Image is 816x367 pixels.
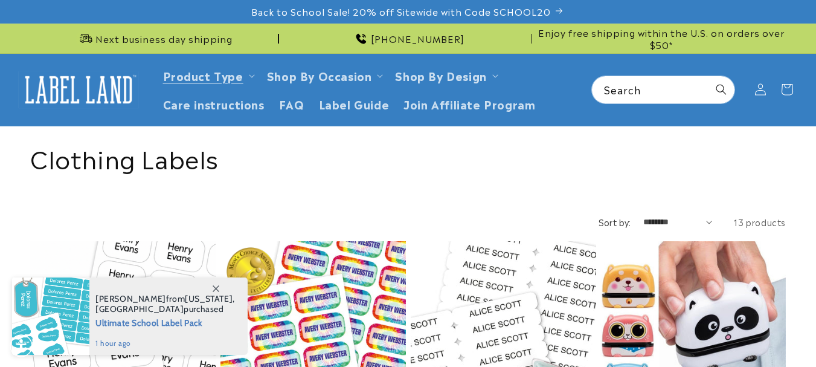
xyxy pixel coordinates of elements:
span: Next business day shipping [95,33,233,45]
a: Shop By Design [395,67,486,83]
div: Announcement [284,24,533,53]
span: Enjoy free shipping within the U.S. on orders over $50* [537,27,786,50]
span: [GEOGRAPHIC_DATA] [95,304,184,314]
span: Join Affiliate Program [403,97,535,111]
summary: Product Type [156,61,260,89]
label: Sort by: [599,216,631,228]
a: Product Type [163,67,243,83]
div: Announcement [30,24,279,53]
span: FAQ [279,97,304,111]
a: Join Affiliate Program [396,89,542,118]
span: Shop By Occasion [267,68,372,82]
a: FAQ [272,89,312,118]
h1: Clothing Labels [30,141,786,173]
a: Care instructions [156,89,272,118]
span: Back to School Sale! 20% off Sitewide with Code SCHOOL20 [251,5,551,18]
span: [PERSON_NAME] [95,293,166,304]
span: Care instructions [163,97,265,111]
span: Label Guide [319,97,390,111]
a: Label Land [14,67,144,113]
span: 13 products [733,216,786,228]
div: Announcement [537,24,786,53]
summary: Shop By Occasion [260,61,388,89]
button: Search [708,76,734,103]
summary: Shop By Design [388,61,503,89]
span: [PHONE_NUMBER] [371,33,464,45]
span: from , purchased [95,294,235,314]
a: Label Guide [312,89,397,118]
img: Label Land [18,71,139,108]
span: [US_STATE] [185,293,233,304]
